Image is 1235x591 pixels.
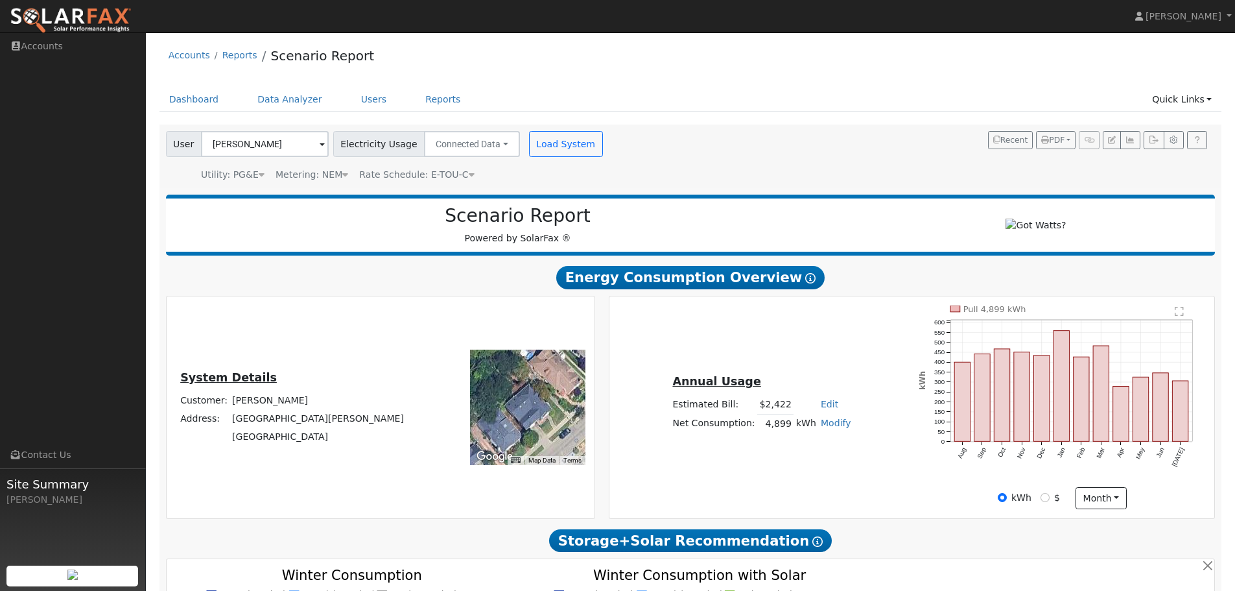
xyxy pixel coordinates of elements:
[282,567,422,583] text: Winter Consumption
[67,570,78,580] img: retrieve
[424,131,520,157] button: Connected Data
[934,359,945,366] text: 400
[1164,131,1184,149] button: Settings
[166,131,202,157] span: User
[159,88,229,112] a: Dashboard
[934,339,945,346] text: 500
[230,391,406,409] td: [PERSON_NAME]
[528,456,556,465] button: Map Data
[1014,352,1029,442] rect: onclick=""
[1144,131,1164,149] button: Export Interval Data
[1094,346,1109,442] rect: onclick=""
[1173,381,1188,441] rect: onclick=""
[1034,356,1050,442] rect: onclick=""
[1116,446,1127,459] text: Apr
[1056,446,1067,459] text: Jan
[1142,88,1221,112] a: Quick Links
[1041,493,1050,502] input: $
[757,396,794,415] td: $2,422
[270,48,374,64] a: Scenario Report
[1135,446,1146,461] text: May
[976,446,988,460] text: Sep
[1076,446,1087,459] text: Feb
[934,389,945,396] text: 250
[1036,131,1076,149] button: PDF
[794,414,818,433] td: kWh
[1155,446,1166,459] text: Jun
[994,349,1010,442] rect: onclick=""
[1103,131,1121,149] button: Edit User
[821,418,851,428] a: Modify
[938,428,945,435] text: 50
[178,409,230,428] td: Address:
[180,371,277,384] u: System Details
[6,493,139,507] div: [PERSON_NAME]
[248,88,332,112] a: Data Analyzer
[1016,446,1027,460] text: Nov
[1036,446,1047,460] text: Dec
[963,304,1026,314] text: Pull 4,899 kWh
[934,348,945,356] text: 450
[1171,446,1186,468] text: [DATE]
[593,567,806,583] text: Winter Consumption with Solar
[556,266,825,289] span: Energy Consumption Overview
[1153,373,1168,442] rect: onclick=""
[670,396,757,415] td: Estimated Bill:
[934,378,945,385] text: 300
[1074,357,1089,441] rect: onclick=""
[670,414,757,433] td: Net Consumption:
[351,88,397,112] a: Users
[1041,136,1064,145] span: PDF
[10,7,132,34] img: SolarFax
[934,418,945,426] text: 100
[549,529,832,553] span: Storage+Solar Recommendation
[998,493,1007,502] input: kWh
[821,399,838,409] a: Edit
[1146,11,1221,21] span: [PERSON_NAME]
[941,438,945,445] text: 0
[805,273,816,283] i: Show Help
[473,448,516,465] img: Google
[974,354,990,442] rect: onclick=""
[201,131,329,157] input: Select a User
[529,131,603,157] button: Load System
[954,362,970,441] rect: onclick=""
[1053,331,1069,442] rect: onclick=""
[934,319,945,326] text: 600
[511,456,520,465] button: Keyboard shortcuts
[934,329,945,336] text: 550
[1113,387,1129,442] rect: onclick=""
[230,428,406,446] td: [GEOGRAPHIC_DATA]
[934,368,945,376] text: 350
[473,448,516,465] a: Open this area in Google Maps (opens a new window)
[276,168,348,182] div: Metering: NEM
[563,457,582,464] a: Terms
[222,50,257,60] a: Reports
[1175,306,1184,317] text: 
[1006,219,1066,232] img: Got Watts?
[201,168,265,182] div: Utility: PG&E
[359,169,474,180] span: Alias: HETOUC
[988,131,1033,149] button: Recent
[1076,487,1127,509] button: month
[1120,131,1140,149] button: Multi-Series Graph
[6,476,139,493] span: Site Summary
[918,371,927,390] text: kWh
[934,408,945,415] text: 150
[416,88,470,112] a: Reports
[1096,446,1107,460] text: Mar
[179,205,856,227] h2: Scenario Report
[169,50,210,60] a: Accounts
[1187,131,1207,149] a: Help Link
[230,409,406,428] td: [GEOGRAPHIC_DATA][PERSON_NAME]
[996,446,1007,459] text: Oct
[956,446,967,459] text: Aug
[672,375,760,388] u: Annual Usage
[934,398,945,405] text: 200
[172,205,864,245] div: Powered by SolarFax ®
[757,414,794,433] td: 4,899
[178,391,230,409] td: Customer:
[1054,491,1060,505] label: $
[1133,377,1149,441] rect: onclick=""
[1011,491,1031,505] label: kWh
